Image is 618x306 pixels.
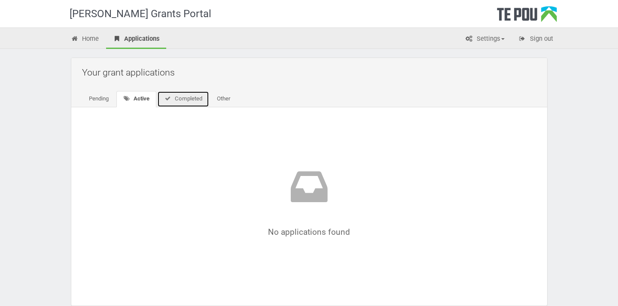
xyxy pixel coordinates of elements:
[116,91,157,107] a: Active
[512,30,560,49] a: Sign out
[157,91,209,107] a: Completed
[82,91,116,107] a: Pending
[497,6,557,27] div: Te Pou Logo
[210,91,237,107] a: Other
[106,30,166,49] a: Applications
[459,30,511,49] a: Settings
[64,30,106,49] a: Home
[82,62,541,82] h2: Your grant applications
[97,165,521,236] div: No applications found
